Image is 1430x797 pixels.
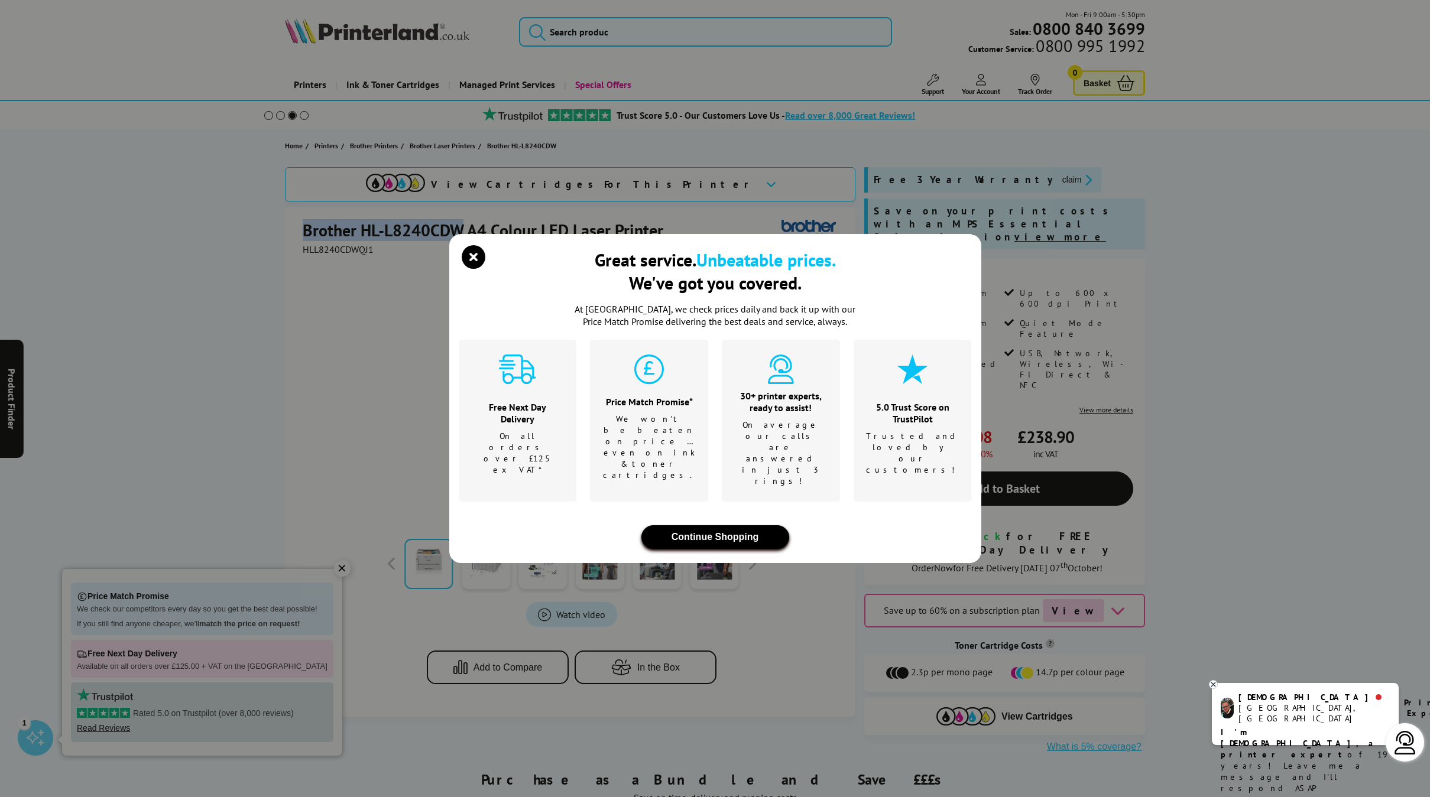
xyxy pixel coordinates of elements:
img: user-headset-light.svg [1393,731,1417,754]
b: Unbeatable prices. [696,248,836,271]
p: of 19 years! Leave me a message and I'll respond ASAP [1221,727,1390,794]
div: Free Next Day Delivery [474,401,562,425]
div: [GEOGRAPHIC_DATA], [GEOGRAPHIC_DATA] [1238,702,1389,724]
p: At [GEOGRAPHIC_DATA], we check prices daily and back it up with our Price Match Promise deliverin... [568,303,863,328]
button: close modal [641,525,789,549]
p: On all orders over £125 ex VAT* [474,431,562,476]
b: I'm [DEMOGRAPHIC_DATA], a printer expert [1221,727,1377,760]
div: Price Match Promise* [603,396,695,408]
div: 5.0 Trust Score on TrustPilot [866,401,959,425]
p: We won't be beaten on price …even on ink & toner cartridges. [603,414,695,481]
div: [DEMOGRAPHIC_DATA] [1238,692,1389,702]
div: Great service. We've got you covered. [595,248,836,294]
img: chris-livechat.png [1221,698,1234,718]
button: close modal [465,248,482,266]
div: 30+ printer experts, ready to assist! [737,390,825,414]
p: On average our calls are answered in just 3 rings! [737,419,825,487]
p: Trusted and loved by our customers! [866,431,959,476]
